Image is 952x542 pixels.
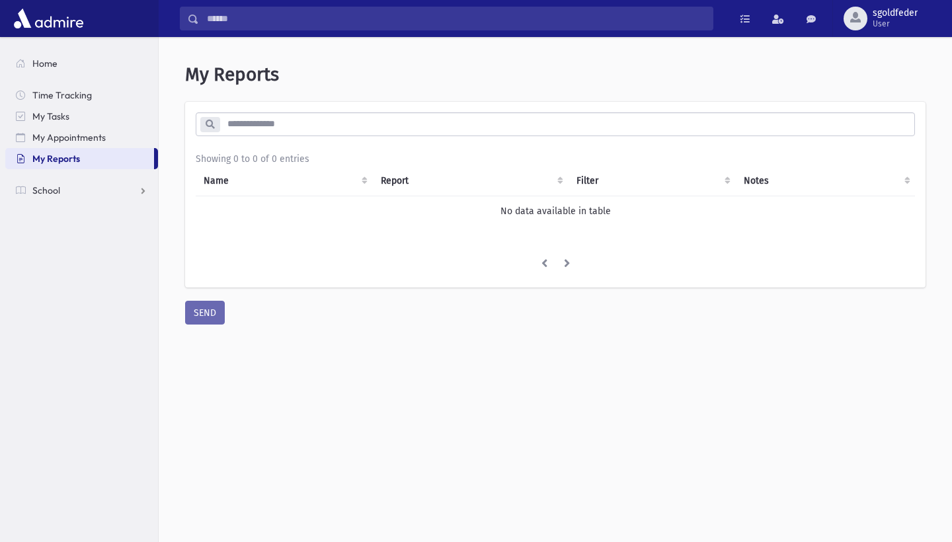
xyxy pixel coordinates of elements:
th: Notes : activate to sort column ascending [736,166,916,196]
th: Filter : activate to sort column ascending [569,166,736,196]
button: SEND [185,301,225,325]
a: Home [5,53,158,74]
span: My Reports [185,63,279,85]
span: Time Tracking [32,89,92,101]
img: AdmirePro [11,5,87,32]
div: Showing 0 to 0 of 0 entries [196,152,915,166]
a: My Tasks [5,106,158,127]
span: My Appointments [32,132,106,143]
span: sgoldfeder [873,8,918,19]
span: Home [32,58,58,69]
span: School [32,184,60,196]
span: My Reports [32,153,80,165]
span: User [873,19,918,29]
input: Search [199,7,713,30]
a: Time Tracking [5,85,158,106]
th: Name: activate to sort column ascending [196,166,373,196]
a: School [5,180,158,201]
a: My Reports [5,148,154,169]
td: No data available in table [196,196,916,226]
a: My Appointments [5,127,158,148]
span: My Tasks [32,110,69,122]
th: Report: activate to sort column ascending [373,166,569,196]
